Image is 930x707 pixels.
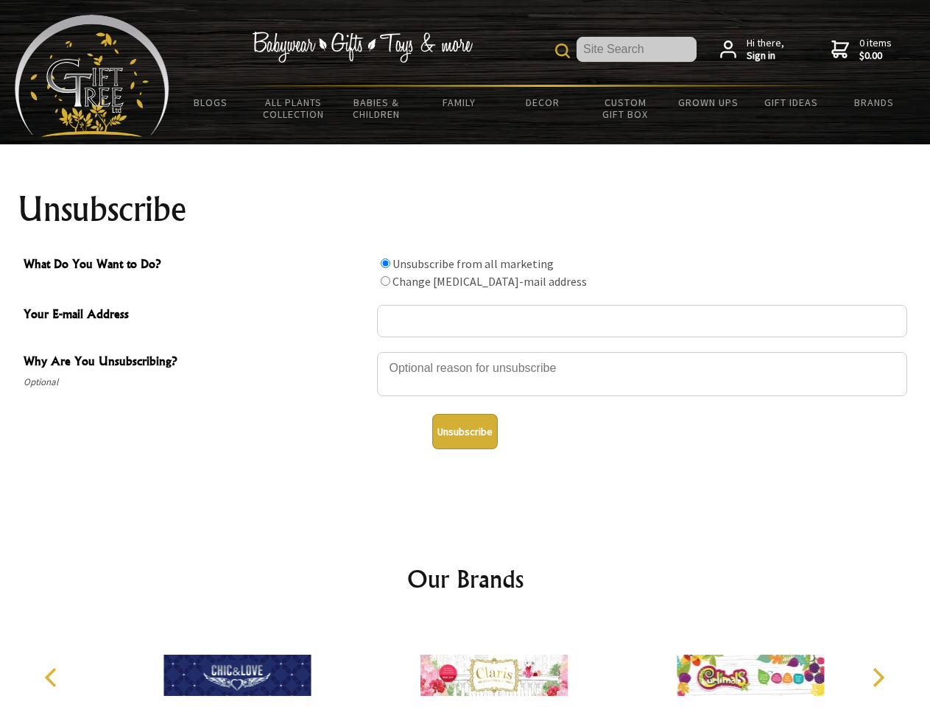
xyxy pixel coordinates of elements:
a: 0 items$0.00 [831,37,892,63]
a: Gift Ideas [750,87,833,118]
strong: $0.00 [859,49,892,63]
span: What Do You Want to Do? [24,255,370,276]
img: Babyware - Gifts - Toys and more... [15,15,169,137]
label: Unsubscribe from all marketing [392,256,554,271]
strong: Sign in [747,49,784,63]
span: Why Are You Unsubscribing? [24,352,370,373]
a: All Plants Collection [253,87,336,130]
a: Decor [501,87,584,118]
a: Brands [833,87,916,118]
button: Unsubscribe [432,414,498,449]
a: Family [418,87,501,118]
a: Hi there,Sign in [720,37,784,63]
button: Next [862,661,894,694]
span: Your E-mail Address [24,305,370,326]
img: product search [555,43,570,58]
a: Babies & Children [335,87,418,130]
span: Optional [24,373,370,391]
label: Change [MEDICAL_DATA]-mail address [392,274,587,289]
a: Grown Ups [666,87,750,118]
img: Babywear - Gifts - Toys & more [252,32,473,63]
input: What Do You Want to Do? [381,258,390,268]
input: Your E-mail Address [377,305,907,337]
button: Previous [37,661,69,694]
span: Hi there, [747,37,784,63]
h2: Our Brands [29,561,901,597]
input: What Do You Want to Do? [381,276,390,286]
span: 0 items [859,36,892,63]
a: Custom Gift Box [584,87,667,130]
h1: Unsubscribe [18,191,913,227]
a: BLOGS [169,87,253,118]
textarea: Why Are You Unsubscribing? [377,352,907,396]
input: Site Search [577,37,697,62]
